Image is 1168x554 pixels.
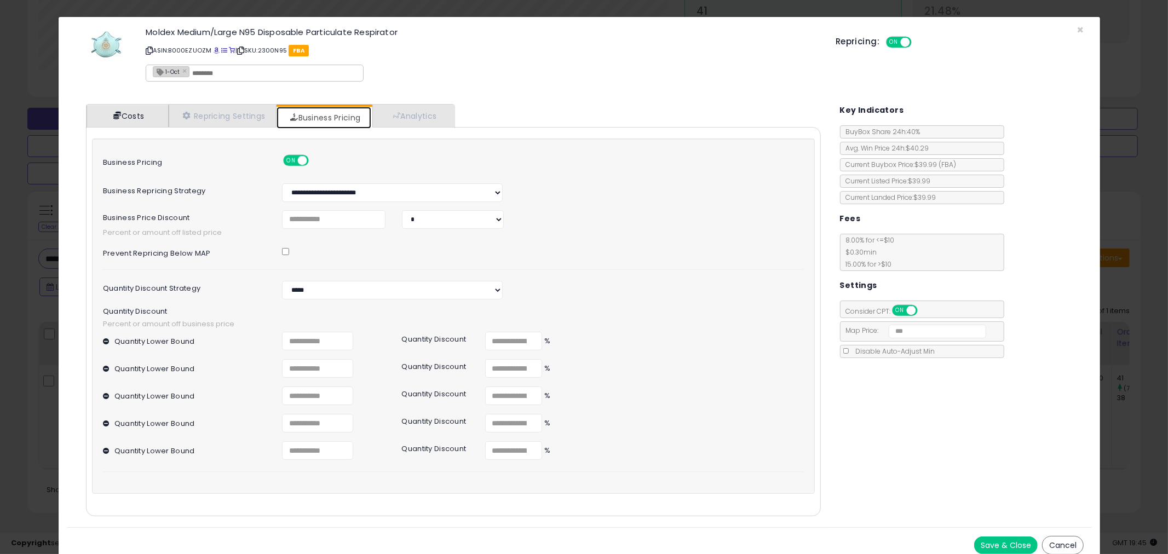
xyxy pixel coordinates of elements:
[114,359,195,373] label: Quantity Lower Bound
[153,67,180,76] span: 1-Oct
[893,306,907,315] span: ON
[146,28,819,36] h3: Moldex Medium/Large N95 Disposable Particulate Respirator
[114,441,195,455] label: Quantity Lower Bound
[841,143,929,153] span: Avg. Win Price 24h: $40.29
[95,281,274,292] label: Quantity Discount Strategy
[841,307,932,316] span: Consider CPT:
[114,386,195,400] label: Quantity Lower Bound
[836,37,879,46] h5: Repricing:
[146,42,819,59] p: ASIN: B000EZUOZM | SKU: 2300N95
[841,127,920,136] span: BuyBox Share 24h: 40%
[841,259,892,269] span: 15.00 % for > $10
[95,183,274,195] label: Business Repricing Strategy
[840,212,861,226] h5: Fees
[229,46,235,55] a: Your listing only
[284,156,298,165] span: ON
[114,332,195,345] label: Quantity Lower Bound
[915,160,957,169] span: $39.99
[394,359,477,371] div: Quantity Discount
[169,105,277,127] a: Repricing Settings
[307,156,325,165] span: OFF
[95,210,274,222] label: Business Price Discount
[372,105,453,127] a: Analytics
[850,347,935,356] span: Disable Auto-Adjust Min
[103,319,804,330] span: Percent or amount off business price
[277,107,371,129] a: Business Pricing
[103,308,804,315] span: Quantity Discount
[840,279,877,292] h5: Settings
[916,306,933,315] span: OFF
[95,228,812,238] span: Percent or amount off listed price
[1077,22,1084,38] span: ×
[910,38,928,47] span: OFF
[394,332,477,343] div: Quantity Discount
[887,38,901,47] span: ON
[394,386,477,398] div: Quantity Discount
[542,446,551,456] span: %
[840,103,904,117] h5: Key Indicators
[841,326,987,335] span: Map Price:
[95,246,274,257] label: Prevent repricing below MAP
[542,418,551,429] span: %
[939,160,957,169] span: ( FBA )
[841,193,936,202] span: Current Landed Price: $39.99
[114,414,195,428] label: Quantity Lower Bound
[214,46,220,55] a: BuyBox page
[841,176,931,186] span: Current Listed Price: $39.99
[841,160,957,169] span: Current Buybox Price:
[542,363,551,374] span: %
[974,536,1038,554] button: Save & Close
[182,66,189,76] a: ×
[87,105,169,127] a: Costs
[394,414,477,425] div: Quantity Discount
[221,46,227,55] a: All offer listings
[289,45,309,56] span: FBA
[542,336,551,347] span: %
[542,391,551,401] span: %
[841,247,877,257] span: $0.30 min
[90,28,123,61] img: 5164hA1rJxL._SL60_.jpg
[394,441,477,453] div: Quantity Discount
[841,235,895,269] span: 8.00 % for <= $10
[95,155,274,166] label: Business Pricing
